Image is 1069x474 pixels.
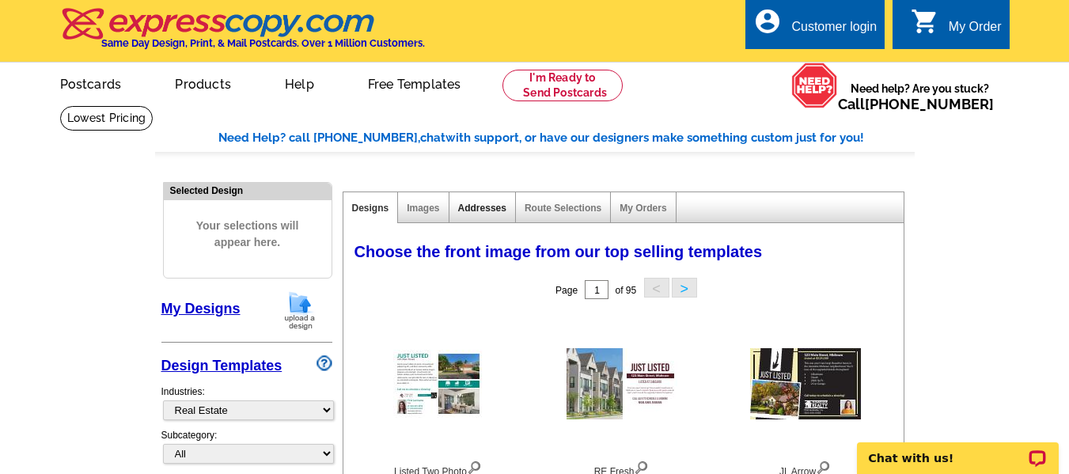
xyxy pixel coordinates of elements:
[420,131,445,145] span: chat
[753,17,877,37] a: account_circle Customer login
[644,278,669,298] button: <
[35,64,147,101] a: Postcards
[753,7,782,36] i: account_circle
[218,129,915,147] div: Need Help? call [PHONE_NUMBER], with support, or have our designers make something custom just fo...
[847,424,1069,474] iframe: LiveChat chat widget
[838,96,994,112] span: Call
[101,37,425,49] h4: Same Day Design, Print, & Mail Postcards. Over 1 Million Customers.
[343,64,487,101] a: Free Templates
[672,278,697,298] button: >
[750,348,861,419] img: JL Arrow
[865,96,994,112] a: [PHONE_NUMBER]
[150,64,256,101] a: Products
[911,17,1002,37] a: shopping_cart My Order
[354,243,763,260] span: Choose the front image from our top selling templates
[525,203,601,214] a: Route Selections
[407,203,439,214] a: Images
[317,355,332,371] img: design-wizard-help-icon.png
[176,202,320,267] span: Your selections will appear here.
[458,203,506,214] a: Addresses
[164,183,332,198] div: Selected Design
[352,203,389,214] a: Designs
[567,348,677,419] img: RE Fresh
[279,290,320,331] img: upload-design
[60,19,425,49] a: Same Day Design, Print, & Mail Postcards. Over 1 Million Customers.
[911,7,939,36] i: shopping_cart
[161,301,241,317] a: My Designs
[615,285,636,296] span: of 95
[161,428,332,472] div: Subcategory:
[949,20,1002,42] div: My Order
[161,377,332,428] div: Industries:
[838,81,1002,112] span: Need help? Are you stuck?
[791,20,877,42] div: Customer login
[393,350,483,418] img: Listed Two Photo
[260,64,339,101] a: Help
[555,285,578,296] span: Page
[620,203,666,214] a: My Orders
[791,63,838,108] img: help
[161,358,282,374] a: Design Templates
